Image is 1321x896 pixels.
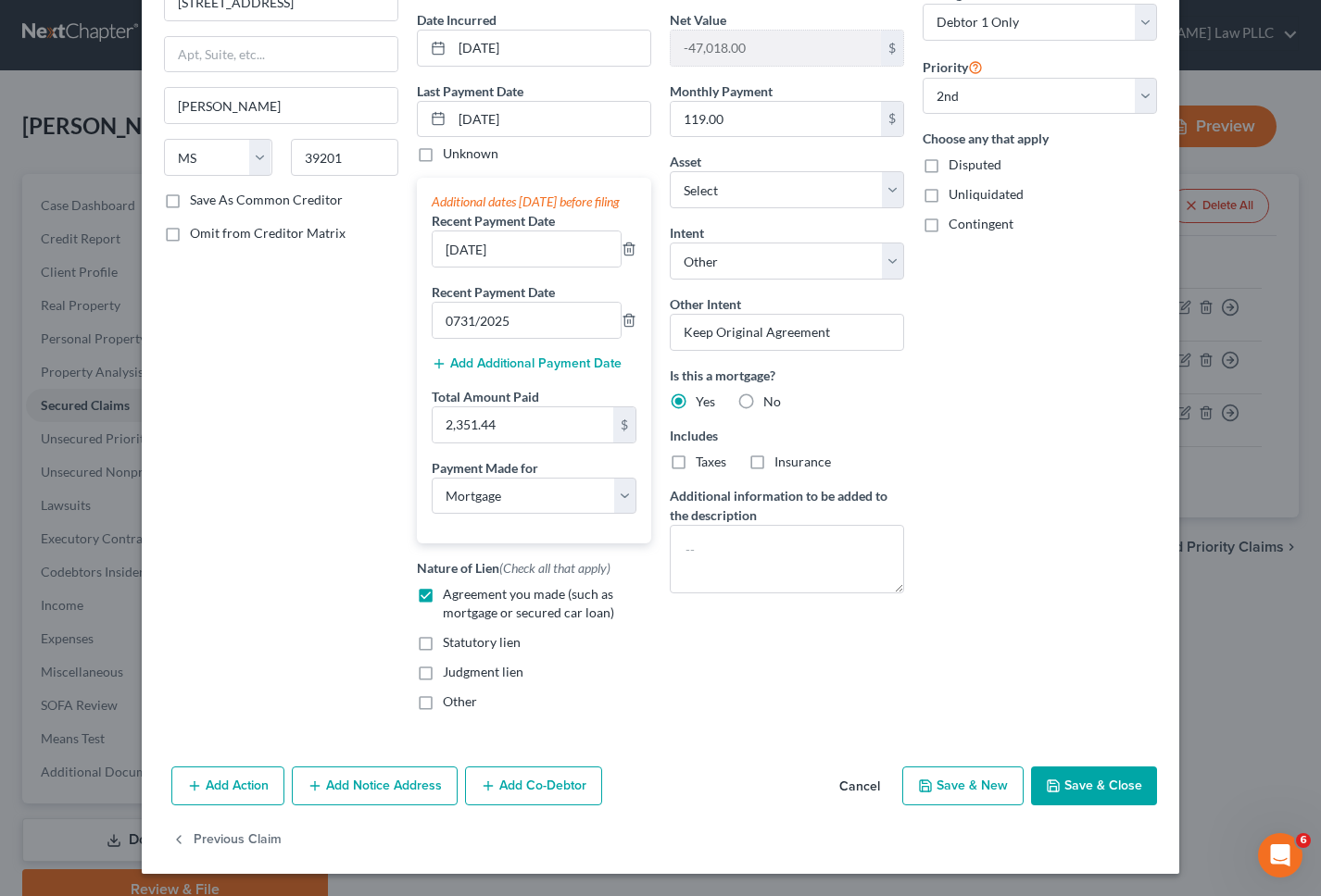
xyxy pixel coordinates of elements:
[432,282,555,302] label: Recent Payment Date
[171,766,284,805] button: Add Action
[443,144,498,163] label: Unknown
[433,407,613,442] input: 0.00
[670,223,704,243] label: Intent
[452,102,650,137] input: MM/DD/YYYY
[417,10,497,30] label: Date Incurred
[1258,833,1302,877] iframe: Intercom live chat
[433,231,621,267] input: --
[902,766,1024,805] button: Save & New
[949,186,1024,202] span: Unliquidated
[670,154,701,169] span: Asset
[443,693,477,709] span: Other
[670,366,904,385] label: Is this a mortgage?
[824,768,895,805] button: Cancel
[165,37,397,72] input: Apt, Suite, etc...
[671,31,881,66] input: 0.00
[670,314,904,351] input: Specify...
[432,458,538,478] label: Payment Made for
[432,387,539,406] label: Total Amount Paid
[923,56,983,78] label: Priority
[171,820,282,859] button: Previous Claim
[443,586,614,620] span: Agreement you made (such as mortgage or secured car loan)
[671,102,881,137] input: 0.00
[465,766,602,805] button: Add Co-Debtor
[1296,833,1311,848] span: 6
[417,81,523,101] label: Last Payment Date
[433,303,621,338] input: --
[499,560,610,576] span: (Check all that apply)
[774,454,831,469] span: Insurance
[165,88,397,123] input: Enter city...
[443,664,523,679] span: Judgment lien
[190,225,346,241] span: Omit from Creditor Matrix
[670,486,904,525] label: Additional information to be added to the description
[881,31,903,66] div: $
[670,10,726,30] label: Net Value
[432,211,555,230] label: Recent Payment Date
[613,407,635,442] div: $
[443,634,521,650] span: Statutory lien
[432,356,622,371] button: Add Additional Payment Date
[696,454,726,469] span: Taxes
[1031,766,1157,805] button: Save & Close
[949,156,1001,172] span: Disputed
[417,558,610,578] label: Nature of Lien
[670,294,741,314] label: Other Intent
[432,193,636,211] div: Additional dates [DATE] before filing
[292,766,458,805] button: Add Notice Address
[949,216,1013,231] span: Contingent
[763,393,781,409] span: No
[452,31,650,66] input: MM/DD/YYYY
[670,81,773,101] label: Monthly Payment
[881,102,903,137] div: $
[923,129,1157,148] label: Choose any that apply
[190,191,343,209] label: Save As Common Creditor
[291,139,399,176] input: Enter zip...
[696,393,715,409] span: Yes
[670,426,904,445] label: Includes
